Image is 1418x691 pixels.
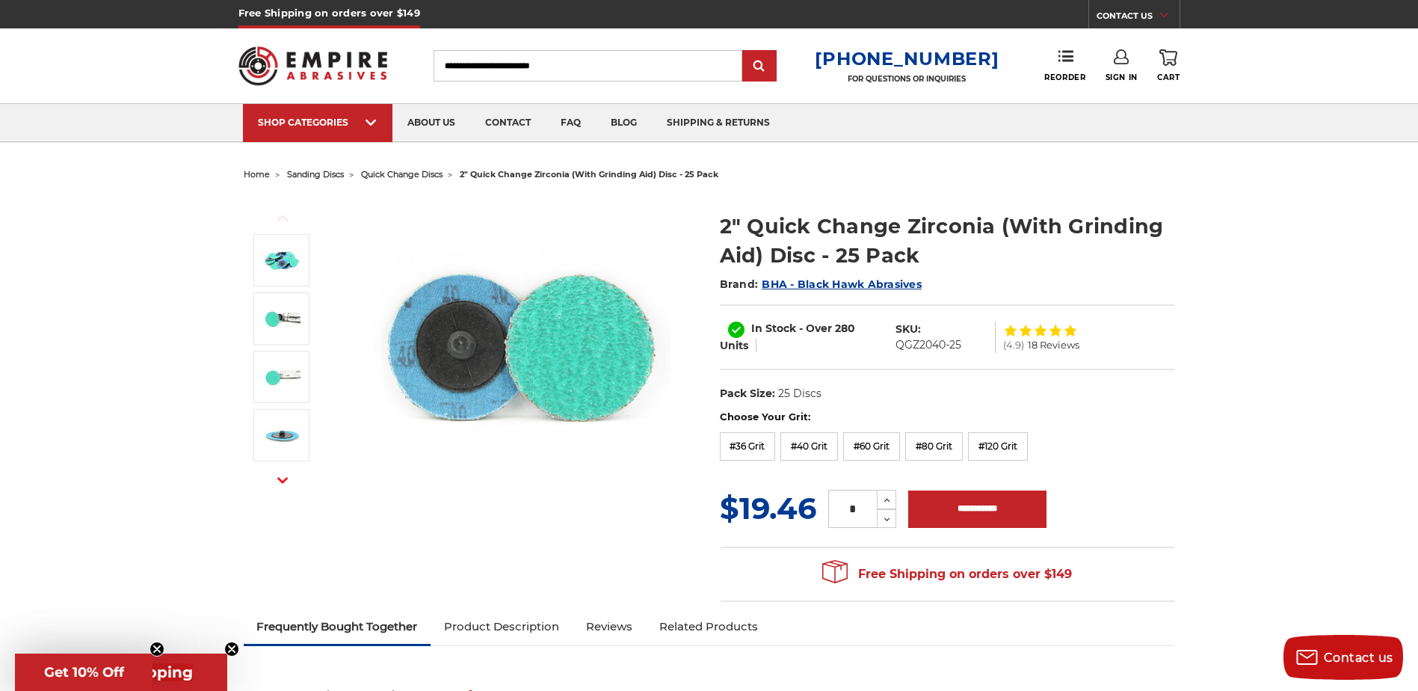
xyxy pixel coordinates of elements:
[1324,651,1393,665] span: Contact us
[815,74,999,84] p: FOR QUESTIONS OR INQUIRIES
[263,358,300,396] img: green sanding disc on Air Grinder Tools
[720,386,775,402] dt: Pack Size:
[652,104,785,142] a: shipping & returns
[470,104,546,142] a: contact
[15,654,152,691] div: Get 10% OffClose teaser
[238,37,388,95] img: Empire Abrasives
[720,277,759,291] span: Brand:
[263,300,300,337] img: 2" Quick Change Zirconia (With Grinding Aid) Disc - 25 Pack
[1283,635,1403,680] button: Contact us
[244,169,270,179] a: home
[720,212,1175,270] h1: 2" Quick Change Zirconia (With Grinding Aid) Disc - 25 Pack
[896,337,961,353] dd: QGZ2040-25
[244,610,431,643] a: Frequently Bought Together
[762,277,922,291] a: BHA - Black Hawk Abrasives
[1157,73,1180,82] span: Cart
[1003,340,1024,350] span: (4.9)
[1157,49,1180,82] a: Cart
[720,410,1175,425] label: Choose Your Grit:
[596,104,652,142] a: blog
[720,490,816,526] span: $19.46
[896,322,921,337] dt: SKU:
[1097,7,1180,28] a: CONTACT US
[815,48,999,70] a: [PHONE_NUMBER]
[720,339,748,352] span: Units
[258,117,377,128] div: SHOP CATEGORIES
[751,322,796,335] span: In Stock
[546,104,596,142] a: faq
[263,242,300,279] img: 2 inch zirconia plus grinding aid quick change disc
[646,610,771,643] a: Related Products
[745,52,774,82] input: Submit
[822,559,1072,589] span: Free Shipping on orders over $149
[263,417,300,454] img: roloc type r attachment
[460,169,718,179] span: 2" quick change zirconia (with grinding aid) disc - 25 pack
[224,642,239,657] button: Close teaser
[778,386,821,402] dd: 25 Discs
[431,610,573,643] a: Product Description
[15,654,227,691] div: Get Free ShippingClose teaser
[1044,73,1085,82] span: Reorder
[835,322,855,335] span: 280
[1106,73,1138,82] span: Sign In
[392,104,470,142] a: about us
[265,464,300,497] button: Next
[1044,49,1085,82] a: Reorder
[1028,340,1079,350] span: 18 Reviews
[44,664,124,681] span: Get 10% Off
[799,322,832,335] span: - Over
[149,642,164,657] button: Close teaser
[361,169,443,179] a: quick change discs
[265,202,300,234] button: Previous
[372,196,671,495] img: 2 inch zirconia plus grinding aid quick change disc
[573,610,646,643] a: Reviews
[287,169,344,179] a: sanding discs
